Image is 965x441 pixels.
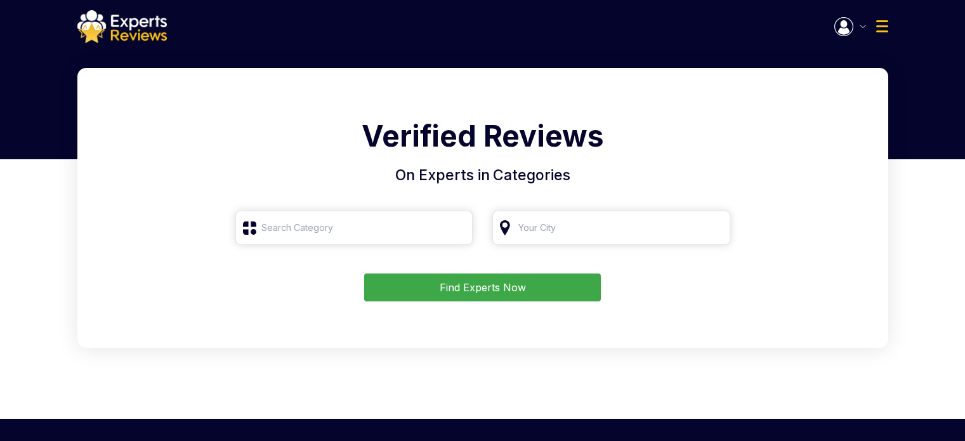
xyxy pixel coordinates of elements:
[492,211,730,245] input: Your City
[834,17,853,36] img: Menu Icon
[93,114,873,164] h1: Verified Reviews
[876,20,888,32] img: Menu Icon
[364,273,601,301] button: Find Experts Now
[235,211,473,245] input: Search Category
[860,25,866,28] img: Menu Icon
[93,164,873,187] h4: On Experts in Categories
[77,10,167,43] img: logo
